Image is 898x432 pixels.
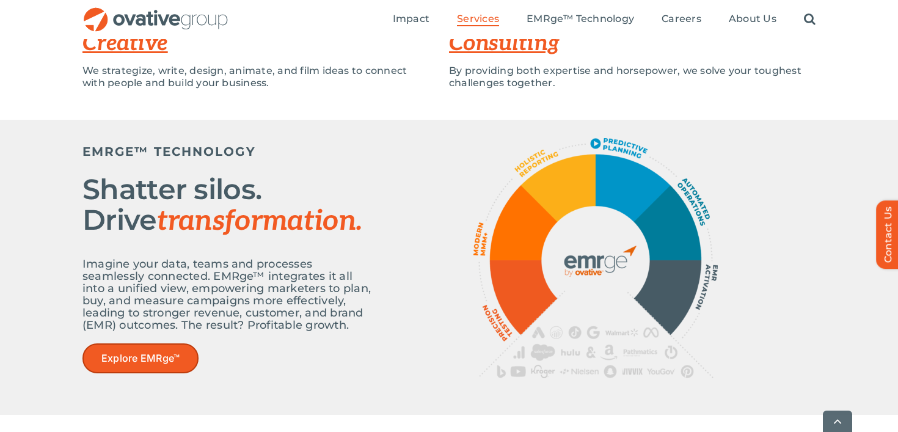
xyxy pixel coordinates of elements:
[804,13,816,26] a: Search
[393,13,429,25] span: Impact
[82,65,431,89] p: We strategize, write, design, animate, and film ideas to connect with people and build your busin...
[662,13,701,26] a: Careers
[457,13,499,26] a: Services
[473,138,718,378] img: OG_EMRge_Overview_R4_EMRge_Graphic transparent
[82,174,376,236] h2: Shatter silos. Drive
[729,13,776,26] a: About Us
[457,13,499,25] span: Services
[527,13,634,25] span: EMRge™ Technology
[82,144,376,159] h5: EMRGE™ TECHNOLOGY
[82,6,229,18] a: OG_Full_horizontal_RGB
[729,13,776,25] span: About Us
[82,258,376,331] p: Imagine your data, teams and processes seamlessly connected. EMRge™ integrates it all into a unif...
[662,13,701,25] span: Careers
[393,13,429,26] a: Impact
[82,343,199,373] a: Explore EMRge™
[157,204,362,238] span: transformation.
[101,353,180,364] span: Explore EMRge™
[449,65,816,89] p: By providing both expertise and horsepower, we solve your toughest challenges together.
[82,30,168,57] a: Creative
[527,13,634,26] a: EMRge™ Technology
[449,30,560,57] a: Consulting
